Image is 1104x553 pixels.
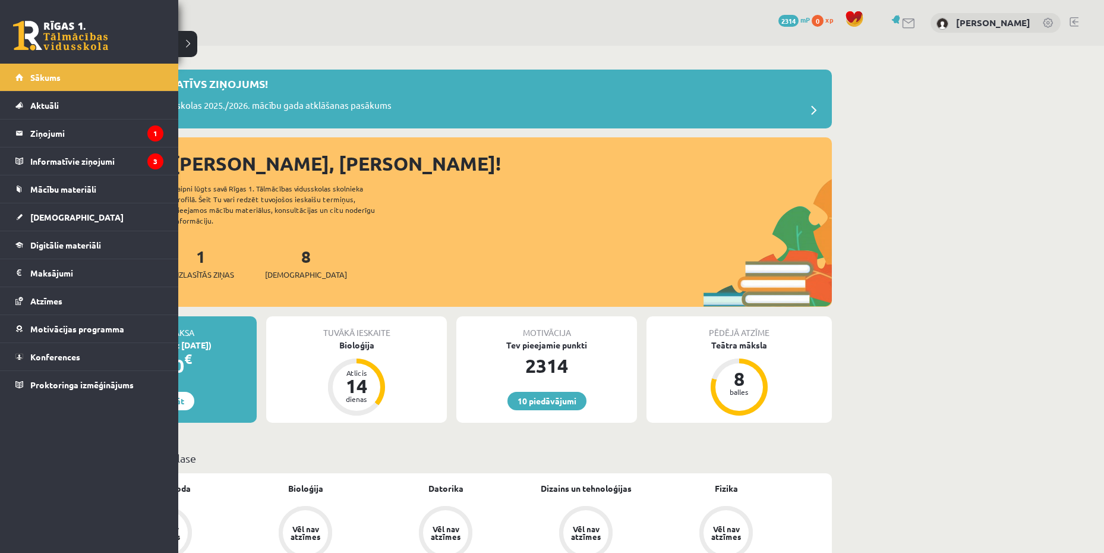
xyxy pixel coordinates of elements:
div: [PERSON_NAME], [PERSON_NAME]! [172,149,832,178]
div: 8 [721,369,757,388]
a: Sākums [15,64,163,91]
div: Vēl nav atzīmes [569,525,603,541]
span: Proktoringa izmēģinājums [30,379,134,390]
a: Aktuāli [15,92,163,119]
span: 0 [812,15,824,27]
a: Rīgas 1. Tālmācības vidusskola [13,21,108,51]
a: 8[DEMOGRAPHIC_DATA] [265,246,347,281]
div: Teātra māksla [646,339,832,351]
span: Aktuāli [30,100,59,111]
a: [DEMOGRAPHIC_DATA] [15,203,163,231]
img: Damians Dzina [936,18,948,30]
span: Digitālie materiāli [30,240,101,250]
a: 0 xp [812,15,839,24]
div: Vēl nav atzīmes [289,525,322,541]
a: [PERSON_NAME] [956,17,1030,29]
span: Motivācijas programma [30,323,124,334]
div: dienas [339,395,374,403]
a: Teātra māksla 8 balles [646,339,832,417]
span: Konferences [30,351,80,362]
div: Vēl nav atzīmes [709,525,743,541]
a: Bioloģija [288,482,323,495]
div: Tuvākā ieskaite [266,316,447,339]
div: 14 [339,376,374,395]
p: Mācību plāns 9.a JK klase [76,450,827,466]
div: Laipni lūgts savā Rīgas 1. Tālmācības vidusskolas skolnieka profilā. Šeit Tu vari redzēt tuvojošo... [174,183,396,226]
legend: Maksājumi [30,259,163,287]
div: Pēdējā atzīme [646,316,832,339]
div: Tev pieejamie punkti [456,339,637,351]
a: Konferences [15,343,163,370]
a: 2314 mP [778,15,810,24]
span: Atzīmes [30,296,62,306]
a: Informatīvie ziņojumi3 [15,147,163,175]
span: 2314 [778,15,799,27]
a: Motivācijas programma [15,315,163,343]
p: Rīgas 1. Tālmācības vidusskolas 2025./2026. mācību gada atklāšanas pasākums [77,99,392,115]
i: 3 [147,153,163,169]
a: Fizika [715,482,738,495]
div: Vēl nav atzīmes [429,525,462,541]
a: Dizains un tehnoloģijas [541,482,632,495]
i: 1 [147,125,163,142]
a: Ziņojumi1 [15,120,163,147]
span: Neizlasītās ziņas [168,269,234,281]
a: Jauns informatīvs ziņojums! Rīgas 1. Tālmācības vidusskolas 2025./2026. mācību gada atklāšanas pa... [77,76,826,122]
span: € [184,350,192,367]
div: balles [721,388,757,395]
a: Atzīmes [15,287,163,315]
legend: Ziņojumi [30,120,163,147]
legend: Informatīvie ziņojumi [30,147,163,175]
div: Motivācija [456,316,637,339]
a: Bioloģija Atlicis 14 dienas [266,339,447,417]
span: [DEMOGRAPHIC_DATA] [265,269,347,281]
a: Mācību materiāli [15,175,163,203]
div: Bioloģija [266,339,447,351]
span: [DEMOGRAPHIC_DATA] [30,212,124,222]
span: Sākums [30,72,61,83]
div: Atlicis [339,369,374,376]
a: 1Neizlasītās ziņas [168,246,234,281]
a: 10 piedāvājumi [507,392,586,410]
a: Datorika [428,482,463,495]
a: Maksājumi [15,259,163,287]
a: Digitālie materiāli [15,231,163,259]
span: mP [800,15,810,24]
p: Jauns informatīvs ziņojums! [95,76,268,92]
span: Mācību materiāli [30,184,96,194]
span: xp [825,15,833,24]
a: Proktoringa izmēģinājums [15,371,163,398]
div: 2314 [456,351,637,380]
